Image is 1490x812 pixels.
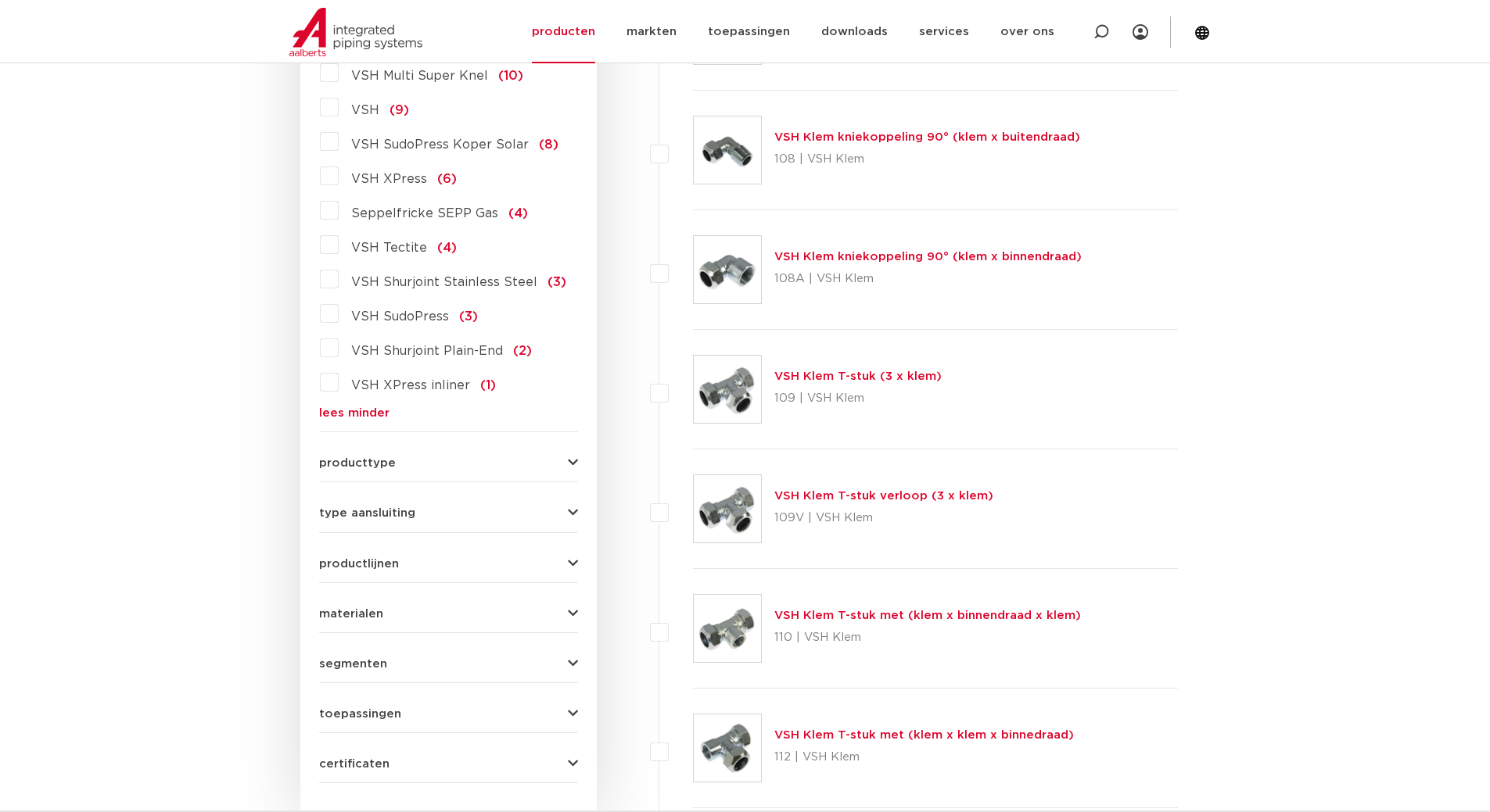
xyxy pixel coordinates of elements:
[774,251,1082,263] a: VSH Klem kniekoppeling 90° (klem x binnendraad)
[351,173,427,185] span: VSH XPress
[319,558,578,570] button: productlijnen
[459,310,478,323] span: (3)
[319,608,383,620] span: materialen
[319,407,578,419] a: lees minder
[351,241,427,254] span: VSH Tectite
[319,507,578,519] button: type aansluiting
[694,356,761,423] img: Thumbnail for VSH Klem T-stuk (3 x klem)
[774,147,1080,172] p: 108 | VSH Klem
[351,138,529,151] span: VSH SudoPress Koper Solar
[319,457,396,469] span: producttype
[319,558,399,570] span: productlijnen
[694,236,761,303] img: Thumbnail for VSH Klem kniekoppeling 90° (klem x binnendraad)
[774,490,993,502] a: VSH Klem T-stuk verloop (3 x klem)
[498,70,523,82] span: (10)
[351,70,488,82] span: VSH Multi Super Knel
[774,610,1081,621] a: VSH Klem T-stuk met (klem x binnendraad x klem)
[437,173,457,185] span: (6)
[319,758,390,770] span: certificaten
[774,131,1080,143] a: VSH Klem kniekoppeling 90° (klem x buitendraad)
[319,658,387,670] span: segmenten
[539,138,558,151] span: (8)
[774,370,942,382] a: VSH Klem T-stuk (3 x klem)
[319,608,578,620] button: materialen
[319,507,415,519] span: type aansluiting
[548,276,566,288] span: (3)
[319,758,578,770] button: certificaten
[319,708,578,720] button: toepassingen
[774,386,942,411] p: 109 | VSH Klem
[319,457,578,469] button: producttype
[390,104,409,116] span: (9)
[694,714,761,782] img: Thumbnail for VSH Klem T-stuk met (klem x klem x binnedraad)
[437,241,457,254] span: (4)
[513,345,532,357] span: (2)
[351,104,379,116] span: VSH
[351,379,470,392] span: VSH XPress inliner
[351,345,503,357] span: VSH Shurjoint Plain-End
[694,595,761,662] img: Thumbnail for VSH Klem T-stuk met (klem x binnendraad x klem)
[480,379,496,392] span: (1)
[774,266,1082,292] p: 108A | VSH Klem
[694,116,761,184] img: Thumbnail for VSH Klem kniekoppeling 90° (klem x buitendraad)
[351,207,498,220] span: Seppelfricke SEPP Gas
[774,745,1074,770] p: 112 | VSH Klem
[774,506,993,531] p: 109V | VSH Klem
[351,276,537,288] span: VSH Shurjoint Stainless Steel
[774,729,1074,741] a: VSH Klem T-stuk met (klem x klem x binnedraad)
[319,658,578,670] button: segmenten
[508,207,528,220] span: (4)
[774,625,1081,650] p: 110 | VSH Klem
[351,310,449,323] span: VSH SudoPress
[694,475,761,542] img: Thumbnail for VSH Klem T-stuk verloop (3 x klem)
[319,708,401,720] span: toepassingen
